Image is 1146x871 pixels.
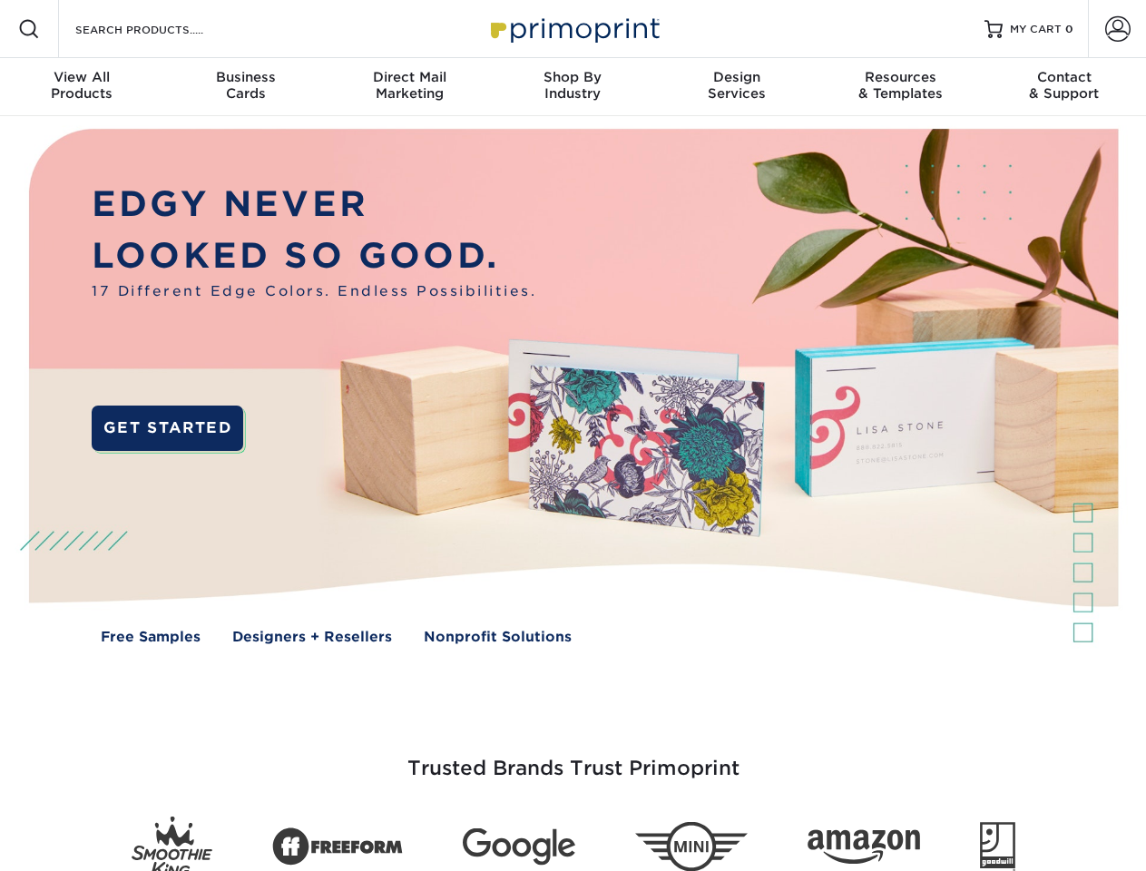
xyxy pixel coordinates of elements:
img: Amazon [808,830,920,865]
a: DesignServices [655,58,818,116]
a: GET STARTED [92,406,243,451]
span: Direct Mail [328,69,491,85]
a: Shop ByIndustry [491,58,654,116]
a: BusinessCards [163,58,327,116]
span: Shop By [491,69,654,85]
img: Goodwill [980,822,1015,871]
p: EDGY NEVER [92,179,536,230]
div: Marketing [328,69,491,102]
a: Free Samples [101,627,201,648]
input: SEARCH PRODUCTS..... [73,18,250,40]
h3: Trusted Brands Trust Primoprint [43,713,1104,802]
span: Resources [818,69,982,85]
a: Contact& Support [983,58,1146,116]
span: 17 Different Edge Colors. Endless Possibilities. [92,281,536,302]
span: Business [163,69,327,85]
div: Services [655,69,818,102]
div: Industry [491,69,654,102]
a: Nonprofit Solutions [424,627,572,648]
a: Resources& Templates [818,58,982,116]
span: MY CART [1010,22,1062,37]
div: Cards [163,69,327,102]
span: Design [655,69,818,85]
p: LOOKED SO GOOD. [92,230,536,282]
img: Primoprint [483,9,664,48]
span: Contact [983,69,1146,85]
div: & Support [983,69,1146,102]
a: Direct MailMarketing [328,58,491,116]
div: & Templates [818,69,982,102]
a: Designers + Resellers [232,627,392,648]
span: 0 [1065,23,1073,35]
img: Google [463,828,575,866]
